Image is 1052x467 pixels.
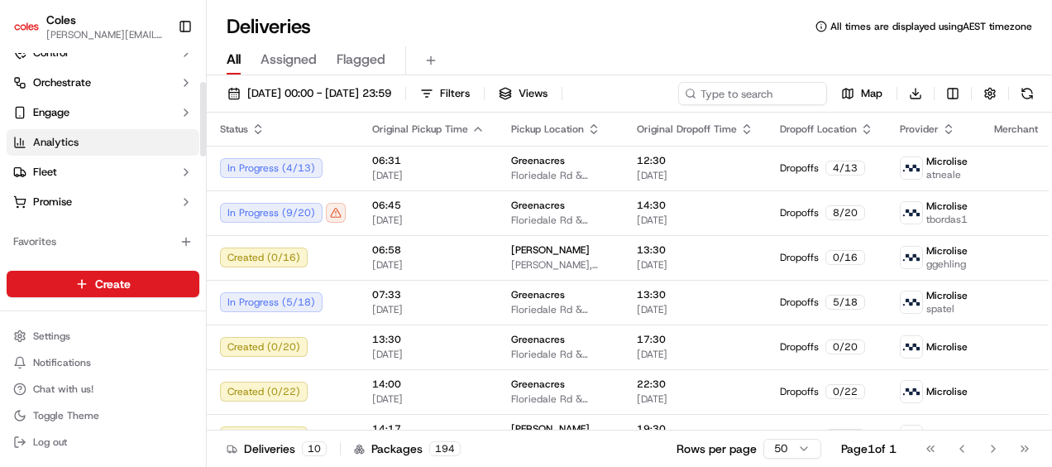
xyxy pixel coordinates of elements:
[511,333,565,346] span: Greenacres
[926,168,968,181] span: atneale
[511,214,610,227] span: Floriedale Rd & [PERSON_NAME][STREET_ADDRESS]
[372,154,485,167] span: 06:31
[281,162,301,182] button: Start new chat
[994,123,1038,136] span: Merchant
[372,214,485,227] span: [DATE]
[56,157,271,174] div: Start new chat
[926,155,968,168] span: Microlise
[46,28,165,41] button: [PERSON_NAME][EMAIL_ADDRESS][PERSON_NAME][PERSON_NAME][DOMAIN_NAME]
[302,441,327,456] div: 10
[637,378,753,391] span: 22:30
[926,289,968,302] span: Microlise
[678,82,827,105] input: Type to search
[511,348,610,361] span: Floriedale Rd & [PERSON_NAME][STREET_ADDRESS]
[7,351,199,374] button: Notifications
[834,82,890,105] button: Map
[637,288,753,301] span: 13:30
[7,159,199,185] button: Fleet
[926,200,968,213] span: Microlise
[10,233,133,262] a: 📗Knowledge Base
[372,199,485,212] span: 06:45
[511,422,590,436] span: [PERSON_NAME]
[926,302,968,315] span: spatel
[372,123,468,136] span: Original Pickup Time
[830,20,1032,33] span: All times are displayed using AEST timezone
[1016,82,1039,105] button: Refresh
[901,426,922,447] img: microlise_logo.jpeg
[637,348,753,361] span: [DATE]
[33,46,68,60] span: Control
[372,288,485,301] span: 07:33
[511,258,610,272] span: [PERSON_NAME], [PERSON_NAME] SA 5112, [GEOGRAPHIC_DATA]
[519,86,548,101] span: Views
[133,233,272,262] a: 💻API Documentation
[901,202,922,224] img: microlise_logo.jpeg
[140,241,153,254] div: 💻
[511,123,584,136] span: Pickup Location
[780,123,857,136] span: Dropoff Location
[372,169,485,182] span: [DATE]
[511,288,565,301] span: Greenacres
[227,50,241,70] span: All
[511,243,590,257] span: [PERSON_NAME]
[17,65,301,92] p: Welcome 👋
[825,384,865,399] div: 0 / 22
[637,123,737,136] span: Original Dropoff Time
[220,82,399,105] button: [DATE] 00:00 - [DATE] 23:59
[825,250,865,265] div: 0 / 16
[33,383,93,396] span: Chat with us!
[780,206,819,219] span: Dropoffs
[780,340,819,354] span: Dropoffs
[17,16,50,49] img: Nash
[7,70,199,96] button: Orchestrate
[354,441,461,457] div: Packages
[841,441,897,457] div: Page 1 of 1
[825,339,865,354] div: 0 / 20
[33,165,57,180] span: Fleet
[861,86,882,101] span: Map
[7,378,199,401] button: Chat with us!
[900,123,939,136] span: Provider
[491,82,555,105] button: Views
[7,189,199,215] button: Promise
[33,75,91,90] span: Orchestrate
[33,330,70,343] span: Settings
[33,356,91,369] span: Notifications
[227,13,311,40] h1: Deliveries
[637,303,753,316] span: [DATE]
[429,441,461,456] div: 194
[33,436,67,449] span: Log out
[7,7,171,46] button: ColesColes[PERSON_NAME][EMAIL_ADDRESS][PERSON_NAME][PERSON_NAME][DOMAIN_NAME]
[926,244,968,258] span: Microlise
[901,291,922,313] img: microlise_logo.jpeg
[33,239,127,256] span: Knowledge Base
[261,50,317,70] span: Assigned
[372,333,485,346] span: 13:30
[372,378,485,391] span: 14:00
[637,214,753,227] span: [DATE]
[33,135,79,150] span: Analytics
[7,129,199,156] a: Analytics
[7,404,199,427] button: Toggle Theme
[926,258,968,271] span: ggehling
[17,157,46,187] img: 1736555255976-a54dd68f-1ca7-489b-9aae-adbdc363a1c4
[825,295,865,310] div: 5 / 18
[825,205,865,220] div: 8 / 20
[511,378,565,391] span: Greenacres
[901,157,922,179] img: microlise_logo.jpeg
[46,12,76,28] button: Coles
[780,385,819,398] span: Dropoffs
[926,385,968,398] span: Microlise
[901,381,922,402] img: microlise_logo.jpeg
[7,40,199,66] button: Control
[780,296,819,309] span: Dropoffs
[33,409,99,422] span: Toggle Theme
[33,105,69,120] span: Engage
[17,241,30,254] div: 📗
[7,271,199,297] button: Create
[637,243,753,257] span: 13:30
[511,303,610,316] span: Floriedale Rd & [PERSON_NAME][STREET_ADDRESS]
[637,333,753,346] span: 17:30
